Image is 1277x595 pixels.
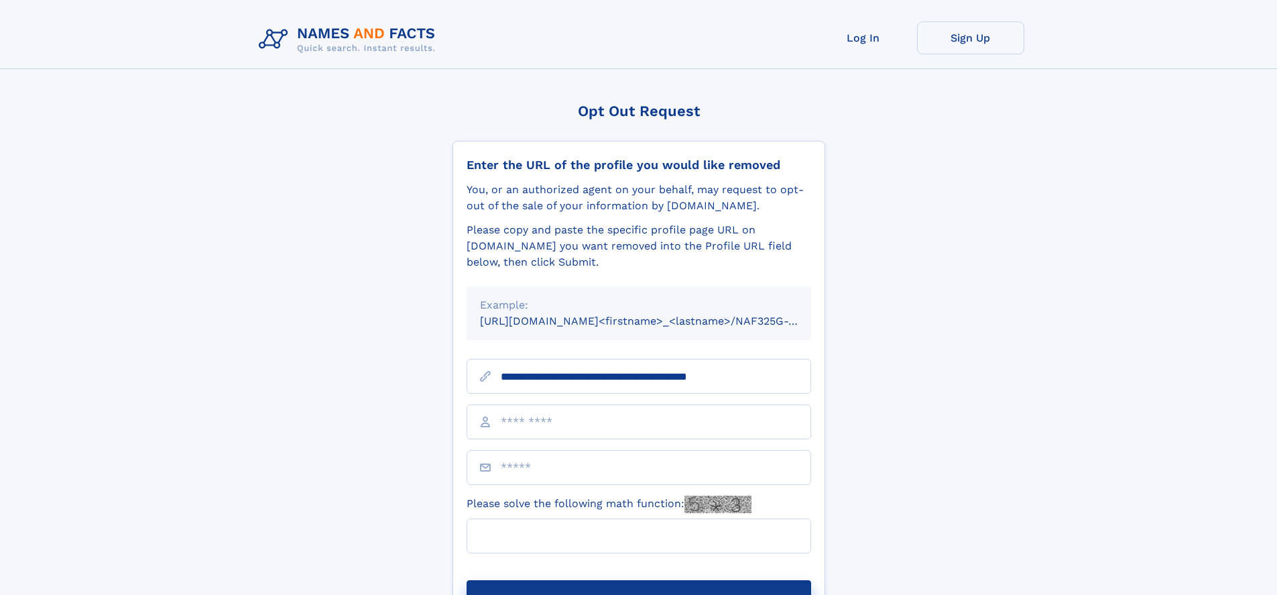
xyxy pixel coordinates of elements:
label: Please solve the following math function: [467,496,751,513]
div: Opt Out Request [452,103,825,119]
small: [URL][DOMAIN_NAME]<firstname>_<lastname>/NAF325G-xxxxxxxx [480,315,837,327]
div: Please copy and paste the specific profile page URL on [DOMAIN_NAME] you want removed into the Pr... [467,222,811,270]
div: You, or an authorized agent on your behalf, may request to opt-out of the sale of your informatio... [467,182,811,214]
a: Sign Up [917,21,1024,54]
div: Enter the URL of the profile you would like removed [467,158,811,172]
div: Example: [480,297,798,313]
img: Logo Names and Facts [253,21,446,58]
a: Log In [810,21,917,54]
